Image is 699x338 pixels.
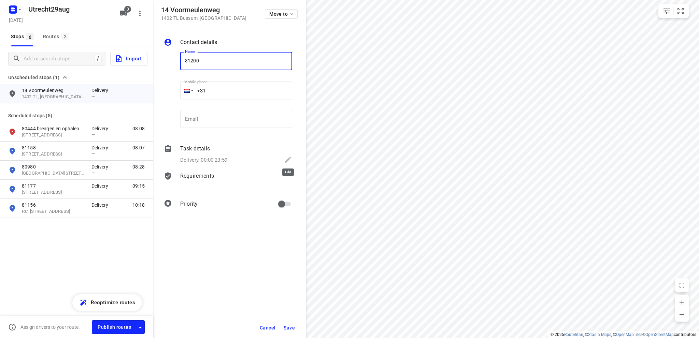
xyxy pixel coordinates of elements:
[588,332,611,337] a: Stadia Maps
[91,151,95,156] span: —
[91,202,112,208] p: Delivery
[180,38,217,46] p: Contact details
[265,9,298,19] button: Move to
[184,80,208,84] label: Mobile phone
[284,325,295,330] span: Save
[132,202,145,208] span: 10:18
[164,38,292,48] div: Contact details
[6,16,26,24] h5: Project date
[115,54,142,63] span: Import
[24,54,94,64] input: Add or search stops
[645,332,674,337] a: OpenStreetMap
[658,4,689,18] div: small contained button group
[20,324,80,330] p: Assign drivers to your route.
[117,6,130,20] button: 3
[136,323,144,331] div: Driver app settings
[674,4,687,18] button: Fit zoom
[91,163,112,170] p: Delivery
[92,320,136,334] button: Publish routes
[26,33,34,40] span: 6
[161,6,246,14] h5: 14 Voormeulenweg
[124,6,131,13] span: 3
[91,170,95,175] span: —
[22,189,85,196] p: Ruimtevaartbaan 16A, 3402DP, Ijsselstein, NL
[180,145,210,153] p: Task details
[91,144,112,151] p: Delivery
[133,6,147,20] button: More
[106,52,147,65] a: Import
[180,82,193,100] div: Netherlands: + 31
[91,132,95,137] span: —
[164,145,292,165] div: Task detailsDelivery, 00:00-23:59
[94,55,102,62] div: /
[91,94,95,99] span: —
[616,332,642,337] a: OpenMapTiles
[22,87,85,94] p: 14 Voormeulenweg
[110,52,147,65] button: Import
[180,172,214,180] p: Requirements
[8,112,145,120] p: Scheduled stops ( 5 )
[180,156,227,164] p: Delivery, 00:00-23:59
[132,182,145,189] span: 09:15
[164,172,292,192] div: Requirements
[98,323,131,332] span: Publish routes
[5,73,70,82] button: Unscheduled stops (1)
[8,73,59,82] span: Unscheduled stops (1)
[22,125,85,132] p: 80444 brengen en ophalen huurvaten
[11,32,36,41] span: Stops
[26,4,114,15] h5: Rename
[22,151,85,158] p: Middelblok 203, 2831BN, Gouderak, NL
[132,163,145,170] span: 08:28
[91,189,95,194] span: —
[132,144,145,151] span: 08:07
[91,125,112,132] p: Delivery
[22,208,85,215] p: P.C. Allstraat 17, 1502VJ, Zaandam, NL
[281,322,298,334] button: Save
[564,332,583,337] a: Routetitan
[660,4,673,18] button: Map settings
[180,200,198,208] p: Priority
[260,325,275,330] span: Cancel
[551,332,696,337] li: © 2025 , © , © © contributors
[269,11,295,17] span: Move to
[22,144,85,151] p: 81158
[61,33,69,40] span: 2
[91,87,112,94] p: Delivery
[22,202,85,208] p: 81156
[22,132,85,138] p: 7 Platteweg, 2811HL, Reeuwijk, NL
[43,32,71,41] div: Routes
[132,125,145,132] span: 08:08
[161,15,246,21] p: 1402 TL Bussum , [GEOGRAPHIC_DATA]
[22,170,85,177] p: 51b Bovenkerkseweg, 2821XT, Stolwijk, NL
[22,94,85,100] p: 1402 TL, [GEOGRAPHIC_DATA], [GEOGRAPHIC_DATA]
[257,322,278,334] button: Cancel
[91,208,95,214] span: —
[22,182,85,189] p: 81177
[22,163,85,170] p: 80980
[91,298,135,307] span: Reoptimize routes
[180,82,292,100] input: 1 (702) 123-4567
[72,294,142,311] button: Reoptimize routes
[91,182,112,189] p: Delivery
